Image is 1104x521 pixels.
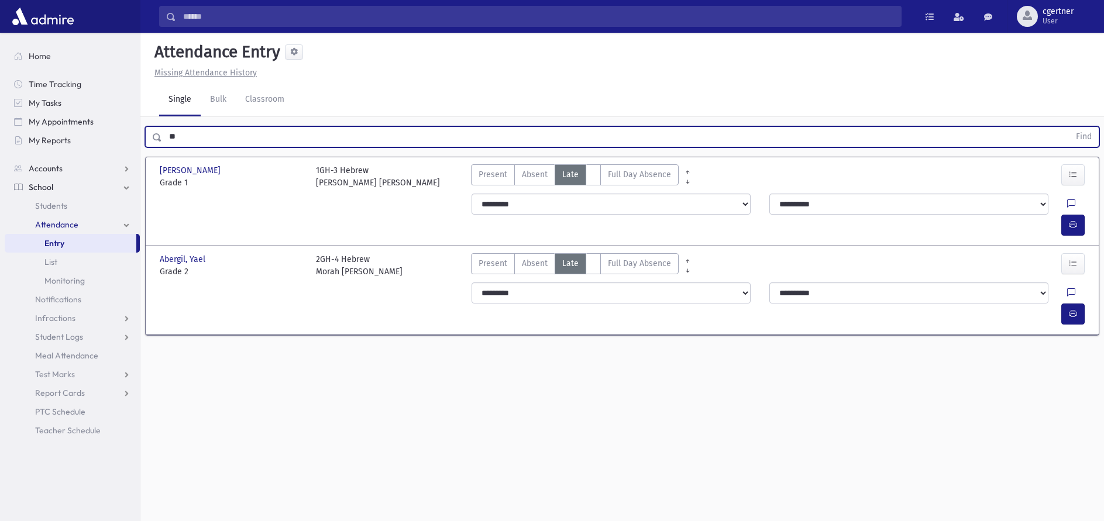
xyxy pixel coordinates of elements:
[150,68,257,78] a: Missing Attendance History
[44,275,85,286] span: Monitoring
[29,116,94,127] span: My Appointments
[154,68,257,78] u: Missing Attendance History
[35,388,85,398] span: Report Cards
[35,201,67,211] span: Students
[522,257,548,270] span: Absent
[35,219,78,230] span: Attendance
[5,402,140,421] a: PTC Schedule
[479,257,507,270] span: Present
[160,265,304,278] span: Grade 2
[5,112,140,131] a: My Appointments
[35,350,98,361] span: Meal Attendance
[522,168,548,181] span: Absent
[5,253,140,271] a: List
[160,177,304,189] span: Grade 1
[5,215,140,234] a: Attendance
[29,163,63,174] span: Accounts
[29,79,81,89] span: Time Tracking
[29,135,71,146] span: My Reports
[44,238,64,249] span: Entry
[5,271,140,290] a: Monitoring
[29,98,61,108] span: My Tasks
[5,309,140,327] a: Infractions
[5,290,140,309] a: Notifications
[479,168,507,181] span: Present
[562,257,579,270] span: Late
[5,159,140,178] a: Accounts
[471,164,679,189] div: AttTypes
[5,346,140,365] a: Meal Attendance
[35,294,81,305] span: Notifications
[5,421,140,440] a: Teacher Schedule
[159,84,201,116] a: Single
[5,94,140,112] a: My Tasks
[29,182,53,192] span: School
[608,168,671,181] span: Full Day Absence
[150,42,280,62] h5: Attendance Entry
[5,384,140,402] a: Report Cards
[316,164,440,189] div: 1GH-3 Hebrew [PERSON_NAME] [PERSON_NAME]
[5,234,136,253] a: Entry
[5,365,140,384] a: Test Marks
[5,131,140,150] a: My Reports
[5,196,140,215] a: Students
[562,168,579,181] span: Late
[35,313,75,323] span: Infractions
[1069,127,1099,147] button: Find
[471,253,679,278] div: AttTypes
[1043,16,1074,26] span: User
[35,406,85,417] span: PTC Schedule
[160,253,208,265] span: Abergil, Yael
[316,253,403,278] div: 2GH-4 Hebrew Morah [PERSON_NAME]
[201,84,236,116] a: Bulk
[44,257,57,267] span: List
[176,6,901,27] input: Search
[1043,7,1074,16] span: cgertner
[236,84,294,116] a: Classroom
[35,425,101,436] span: Teacher Schedule
[5,47,140,65] a: Home
[160,164,223,177] span: [PERSON_NAME]
[35,369,75,379] span: Test Marks
[35,332,83,342] span: Student Logs
[608,257,671,270] span: Full Day Absence
[5,327,140,346] a: Student Logs
[29,51,51,61] span: Home
[5,178,140,196] a: School
[9,5,77,28] img: AdmirePro
[5,75,140,94] a: Time Tracking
